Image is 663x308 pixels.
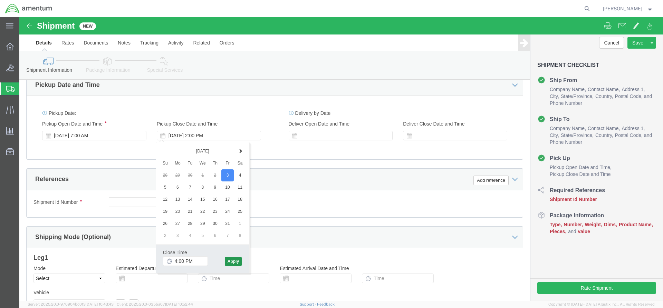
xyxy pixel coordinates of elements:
[28,302,114,306] span: Server: 2025.20.0-970904bc0f3
[86,302,114,306] span: [DATE] 10:43:43
[19,17,663,301] iframe: FS Legacy Container
[165,302,193,306] span: [DATE] 10:52:44
[317,302,335,306] a: Feedback
[548,301,655,307] span: Copyright © [DATE]-[DATE] Agistix Inc., All Rights Reserved
[300,302,317,306] a: Support
[117,302,193,306] span: Client: 2025.20.0-035ba07
[603,5,642,12] span: Timothy Lindsey
[5,3,52,14] img: logo
[603,4,654,13] button: [PERSON_NAME]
